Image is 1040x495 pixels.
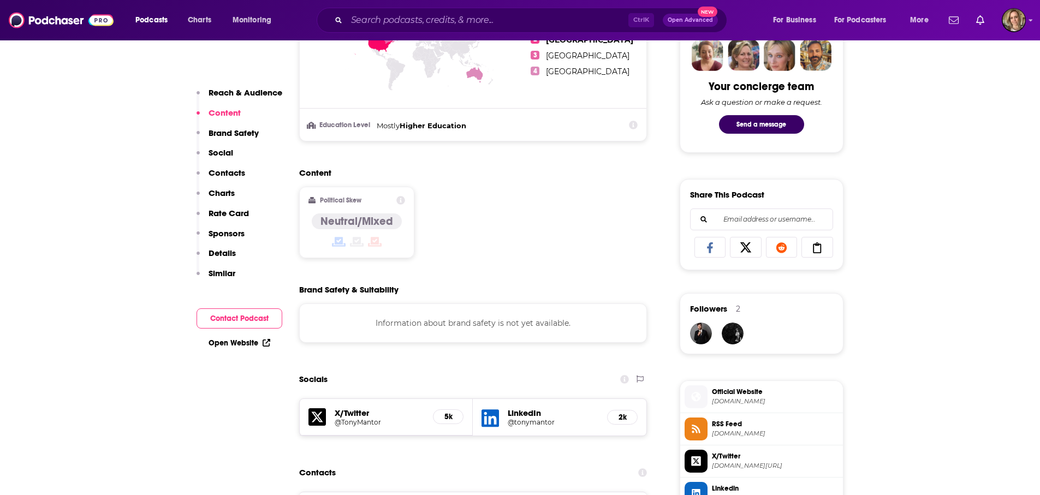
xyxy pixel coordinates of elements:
[209,128,259,138] p: Brand Safety
[712,397,839,405] span: bleav.com
[320,214,393,228] h4: Neutral/Mixed
[308,122,372,129] h3: Education Level
[764,39,795,71] img: Jules Profile
[712,387,839,397] span: Official Website
[546,51,629,61] span: [GEOGRAPHIC_DATA]
[827,11,902,29] button: open menu
[197,87,282,108] button: Reach & Audience
[197,188,235,208] button: Charts
[209,268,235,278] p: Similar
[719,115,804,134] button: Send a message
[944,11,963,29] a: Show notifications dropdown
[712,451,839,461] span: X/Twitter
[801,237,833,258] a: Copy Link
[197,168,245,188] button: Contacts
[712,430,839,438] span: feeds.buzzsprout.com
[181,11,218,29] a: Charts
[233,13,271,28] span: Monitoring
[800,39,831,71] img: Jon Profile
[209,228,245,238] p: Sponsors
[128,11,182,29] button: open menu
[910,13,929,28] span: More
[690,189,764,200] h3: Share This Podcast
[728,39,759,71] img: Barbara Profile
[209,147,233,158] p: Social
[712,419,839,429] span: RSS Feed
[730,237,762,258] a: Share on X/Twitter
[1002,8,1026,32] span: Logged in as Lauren.Russo
[690,208,833,230] div: Search followers
[709,80,814,93] div: Your concierge team
[197,128,259,148] button: Brand Safety
[701,98,822,106] div: Ask a question or make a request.
[209,168,245,178] p: Contacts
[668,17,713,23] span: Open Advanced
[712,462,839,470] span: twitter.com/TonyMantor
[209,87,282,98] p: Reach & Audience
[225,11,286,29] button: open menu
[209,108,241,118] p: Content
[722,323,744,344] img: Neerdowell
[197,108,241,128] button: Content
[902,11,942,29] button: open menu
[628,13,654,27] span: Ctrl K
[299,303,647,343] div: Information about brand safety is not yet available.
[377,121,400,130] span: Mostly
[685,385,839,408] a: Official Website[DOMAIN_NAME]
[834,13,887,28] span: For Podcasters
[699,209,824,230] input: Email address or username...
[335,418,425,426] a: @TonyMantor
[197,268,235,288] button: Similar
[209,188,235,198] p: Charts
[694,237,726,258] a: Share on Facebook
[209,248,236,258] p: Details
[327,8,738,33] div: Search podcasts, credits, & more...
[188,13,211,28] span: Charts
[442,412,454,421] h5: 5k
[299,284,399,295] h2: Brand Safety & Suitability
[320,196,361,204] h2: Political Skew
[197,147,233,168] button: Social
[197,208,249,228] button: Rate Card
[663,14,718,27] button: Open AdvancedNew
[135,13,168,28] span: Podcasts
[685,418,839,440] a: RSS Feed[DOMAIN_NAME]
[616,413,628,422] h5: 2k
[299,462,336,483] h2: Contacts
[531,51,539,59] span: 3
[766,237,798,258] a: Share on Reddit
[690,323,712,344] img: JohirMia
[972,11,989,29] a: Show notifications dropdown
[546,67,629,76] span: [GEOGRAPHIC_DATA]
[736,304,740,314] div: 2
[531,67,539,75] span: 4
[197,308,282,329] button: Contact Podcast
[773,13,816,28] span: For Business
[400,121,466,130] span: Higher Education
[209,208,249,218] p: Rate Card
[508,408,598,418] h5: LinkedIn
[197,248,236,268] button: Details
[508,418,598,426] a: @tonymantor
[685,450,839,473] a: X/Twitter[DOMAIN_NAME][URL]
[1002,8,1026,32] img: User Profile
[299,168,639,178] h2: Content
[209,338,270,348] a: Open Website
[712,484,839,493] span: Linkedin
[9,10,114,31] img: Podchaser - Follow, Share and Rate Podcasts
[1002,8,1026,32] button: Show profile menu
[197,228,245,248] button: Sponsors
[690,303,727,314] span: Followers
[347,11,628,29] input: Search podcasts, credits, & more...
[299,369,328,390] h2: Socials
[765,11,830,29] button: open menu
[692,39,723,71] img: Sydney Profile
[698,7,717,17] span: New
[335,408,425,418] h5: X/Twitter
